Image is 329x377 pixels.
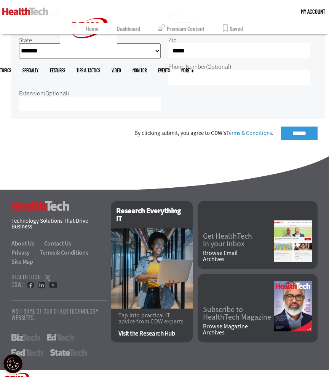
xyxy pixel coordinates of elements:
h4: Technology Solutions That Drive Business [11,218,107,230]
a: Saved [223,23,243,34]
a: Dashboard [117,23,140,34]
a: StateTech [50,349,87,356]
span: Specialty [22,68,38,73]
a: Contact Us [44,239,80,247]
a: Browse EmailArchives [203,250,274,262]
div: By clicking submit, you agree to CDW’s . [134,130,273,136]
a: Privacy [11,249,38,257]
label: Extension [19,89,69,97]
a: Home [86,23,99,34]
div: Cookie Settings [3,354,22,373]
p: Tap into practical IT advice from CDW experts [118,312,185,325]
a: FedTech [11,349,43,356]
a: Site Map [11,258,33,266]
img: Fall 2025 Cover [274,281,312,331]
a: MonITor [133,68,147,73]
a: Get HealthTechin your Inbox [203,233,274,248]
a: Browse MagazineArchives [203,323,274,336]
span: More [181,68,194,73]
h4: CDW: [11,281,23,288]
a: Tips & Tactics [77,68,100,73]
a: EdTech [47,334,74,341]
a: Events [158,68,170,73]
h3: HealthTech [11,201,70,211]
a: Premium Content [158,23,204,34]
a: Features [50,68,65,73]
a: BizTech [11,334,40,341]
a: Visit the Research Hub [118,330,185,337]
a: Terms & Conditions [226,129,272,137]
h4: HealthTech: [11,274,41,280]
img: newsletter screenshot [274,220,312,262]
a: About Us [11,239,43,247]
a: CDW [60,50,117,58]
span: (Optional) [206,63,231,71]
button: Open Preferences [3,354,22,373]
a: Terms & Conditions [40,249,97,257]
p: Visit Some Of Our Other Technology Websites: [11,308,107,321]
a: Subscribe toHealthTech Magazine [203,306,274,321]
h2: Research Everything IT [111,201,193,228]
a: Video [112,68,121,73]
img: Home [2,8,48,15]
span: (Optional) [44,89,69,97]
